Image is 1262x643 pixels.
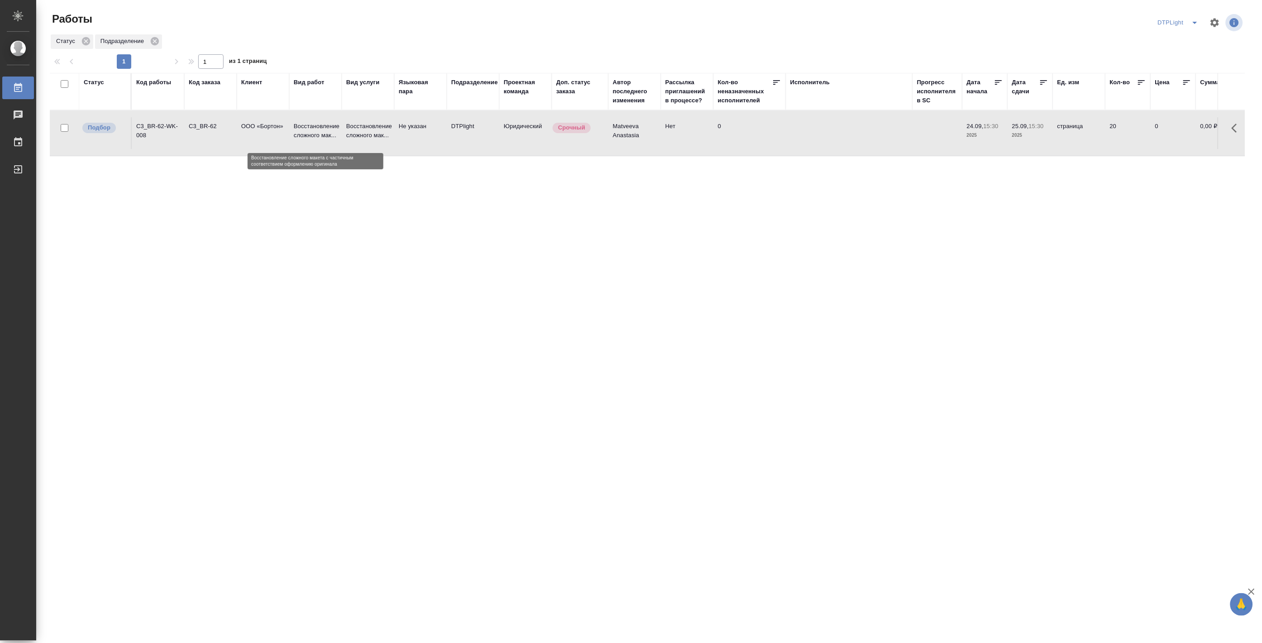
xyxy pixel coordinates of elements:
[1012,123,1029,130] p: 25.09,
[394,117,447,149] td: Не указан
[718,78,772,105] div: Кол-во неназначенных исполнителей
[229,56,267,69] span: из 1 страниц
[189,78,220,87] div: Код заказа
[447,117,499,149] td: DTPlight
[241,122,285,131] p: ООО «Бортон»
[917,78,958,105] div: Прогресс исполнителя в SC
[241,78,262,87] div: Клиент
[984,123,999,130] p: 15:30
[399,78,442,96] div: Языковая пара
[346,78,380,87] div: Вид услуги
[967,78,994,96] div: Дата начала
[100,37,147,46] p: Подразделение
[967,123,984,130] p: 24.09,
[556,78,604,96] div: Доп. статус заказа
[1105,117,1151,149] td: 20
[88,123,110,132] p: Подбор
[51,34,93,49] div: Статус
[451,78,498,87] div: Подразделение
[661,117,713,149] td: Нет
[81,122,126,134] div: Можно подбирать исполнителей
[50,12,92,26] span: Работы
[1110,78,1130,87] div: Кол-во
[1057,78,1080,87] div: Ед. изм
[1151,117,1196,149] td: 0
[1053,117,1105,149] td: страница
[1012,78,1039,96] div: Дата сдачи
[1200,78,1220,87] div: Сумма
[1156,15,1204,30] div: split button
[790,78,830,87] div: Исполнитель
[713,117,786,149] td: 0
[608,117,661,149] td: Matveeva Anastasia
[189,122,232,131] div: C3_BR-62
[1230,593,1253,616] button: 🙏
[1204,12,1226,34] span: Настроить таблицу
[665,78,709,105] div: Рассылка приглашений в процессе?
[346,122,390,140] p: Восстановление сложного мак...
[967,131,1003,140] p: 2025
[1012,131,1048,140] p: 2025
[1029,123,1044,130] p: 15:30
[499,117,552,149] td: Юридический
[294,122,337,140] p: Восстановление сложного мак...
[1196,117,1241,149] td: 0,00 ₽
[294,78,325,87] div: Вид работ
[56,37,78,46] p: Статус
[1234,595,1249,614] span: 🙏
[1155,78,1170,87] div: Цена
[84,78,104,87] div: Статус
[558,123,585,132] p: Срочный
[132,117,184,149] td: C3_BR-62-WK-008
[95,34,162,49] div: Подразделение
[613,78,656,105] div: Автор последнего изменения
[1226,14,1245,31] span: Посмотреть информацию
[136,78,171,87] div: Код работы
[504,78,547,96] div: Проектная команда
